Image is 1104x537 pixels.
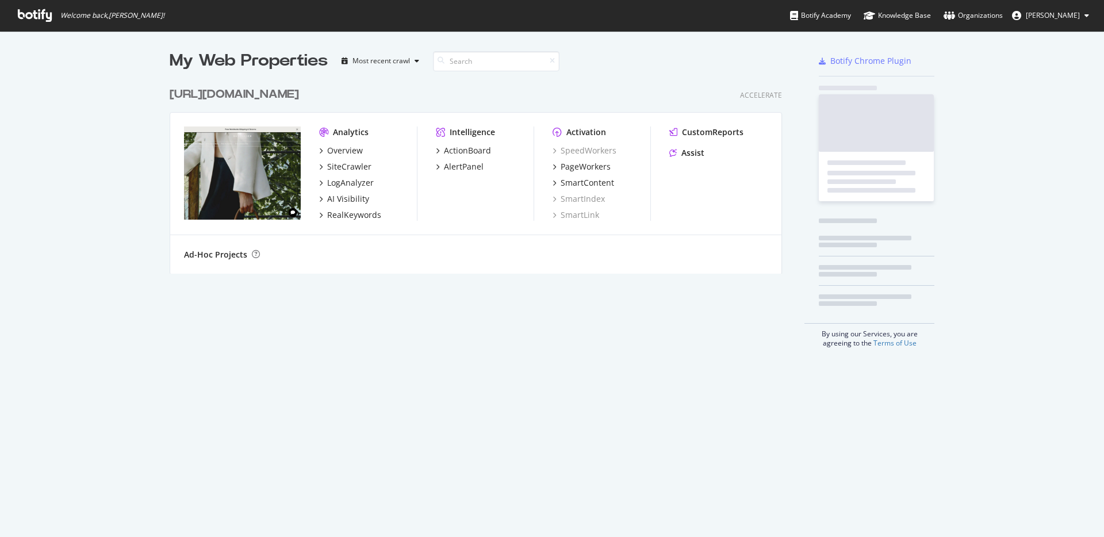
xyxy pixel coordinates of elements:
a: PageWorkers [553,161,611,172]
div: SmartContent [561,177,614,189]
button: Most recent crawl [337,52,424,70]
div: Botify Academy [790,10,851,21]
div: Accelerate [740,90,782,100]
a: RealKeywords [319,209,381,221]
div: LogAnalyzer [327,177,374,189]
a: CustomReports [669,126,743,138]
div: Activation [566,126,606,138]
div: By using our Services, you are agreeing to the [804,323,934,348]
div: [URL][DOMAIN_NAME] [170,86,299,103]
a: Terms of Use [873,338,917,348]
div: CustomReports [682,126,743,138]
a: Botify Chrome Plugin [819,55,911,67]
div: AI Visibility [327,193,369,205]
a: Overview [319,145,363,156]
div: Assist [681,147,704,159]
a: SmartIndex [553,193,605,205]
input: Search [433,51,559,71]
div: PageWorkers [561,161,611,172]
a: SmartLink [553,209,599,221]
a: SpeedWorkers [553,145,616,156]
div: Intelligence [450,126,495,138]
a: SiteCrawler [319,161,371,172]
div: Knowledge Base [864,10,931,21]
img: https://demellierlondon.com/ [184,126,301,220]
a: LogAnalyzer [319,177,374,189]
button: [PERSON_NAME] [1003,6,1098,25]
div: grid [170,72,791,274]
span: Welcome back, [PERSON_NAME] ! [60,11,164,20]
div: Organizations [944,10,1003,21]
div: My Web Properties [170,49,328,72]
div: Botify Chrome Plugin [830,55,911,67]
div: Overview [327,145,363,156]
a: [URL][DOMAIN_NAME] [170,86,304,103]
span: Paula Richardson [1026,10,1080,20]
a: SmartContent [553,177,614,189]
div: ActionBoard [444,145,491,156]
div: AlertPanel [444,161,484,172]
div: Analytics [333,126,369,138]
a: ActionBoard [436,145,491,156]
a: AlertPanel [436,161,484,172]
a: Assist [669,147,704,159]
div: SiteCrawler [327,161,371,172]
a: AI Visibility [319,193,369,205]
div: Most recent crawl [352,57,410,64]
div: RealKeywords [327,209,381,221]
div: Ad-Hoc Projects [184,249,247,260]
